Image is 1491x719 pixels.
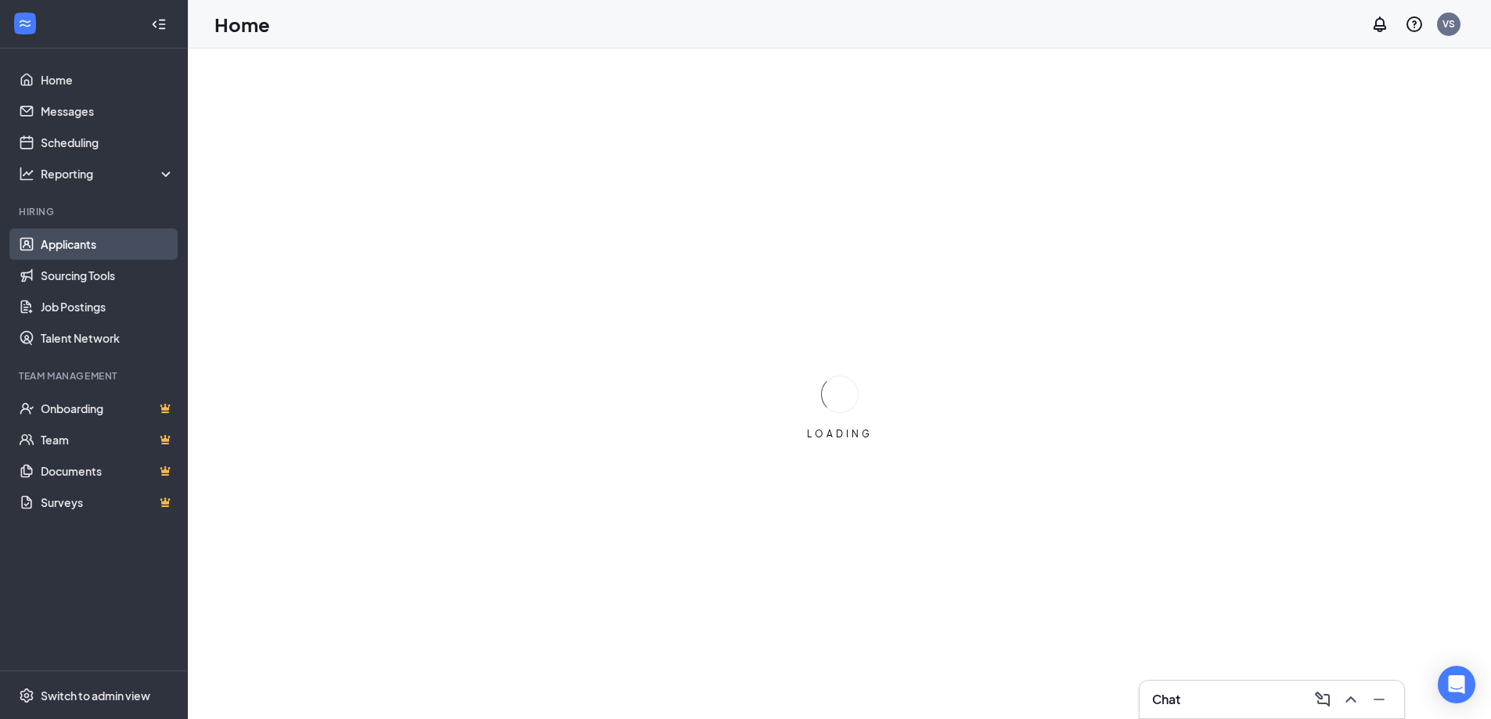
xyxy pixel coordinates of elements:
button: ComposeMessage [1310,687,1335,712]
a: Job Postings [41,291,175,322]
a: Scheduling [41,127,175,158]
svg: ChevronUp [1342,690,1360,709]
div: VS [1442,17,1455,31]
a: DocumentsCrown [41,455,175,487]
a: Talent Network [41,322,175,354]
svg: Notifications [1370,15,1389,34]
svg: ComposeMessage [1313,690,1332,709]
svg: Minimize [1370,690,1388,709]
svg: QuestionInfo [1405,15,1424,34]
div: Reporting [41,166,175,182]
a: Sourcing Tools [41,260,175,291]
button: ChevronUp [1338,687,1363,712]
h3: Chat [1152,691,1180,708]
svg: WorkstreamLogo [17,16,33,31]
a: TeamCrown [41,424,175,455]
div: Switch to admin view [41,688,150,703]
h1: Home [214,11,270,38]
svg: Analysis [19,166,34,182]
a: OnboardingCrown [41,393,175,424]
button: Minimize [1367,687,1392,712]
svg: Collapse [151,16,167,32]
a: Applicants [41,228,175,260]
a: Messages [41,95,175,127]
div: Open Intercom Messenger [1438,666,1475,703]
div: Team Management [19,369,171,383]
div: Hiring [19,205,171,218]
div: LOADING [801,427,879,440]
svg: Settings [19,688,34,703]
a: Home [41,64,175,95]
a: SurveysCrown [41,487,175,518]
